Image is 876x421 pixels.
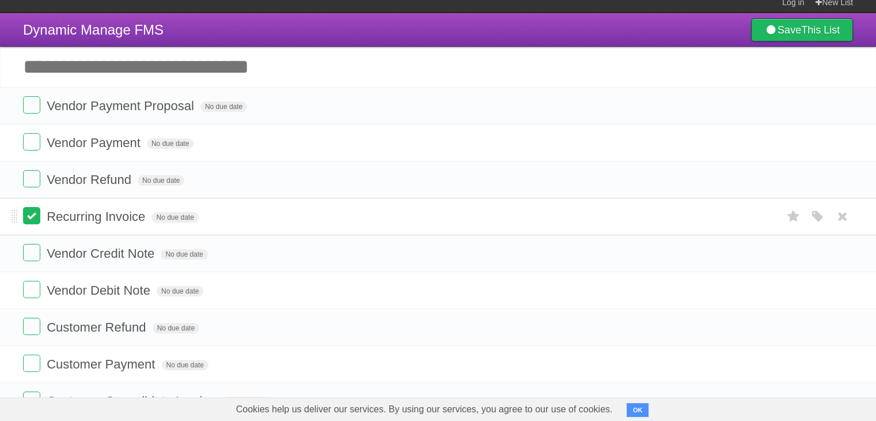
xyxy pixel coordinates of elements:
label: Done [23,170,40,187]
span: Customer Consolidate Invoice [47,394,218,408]
b: This List [801,24,840,36]
span: Vendor Debit Note [47,283,153,298]
span: No due date [151,212,198,223]
span: No due date [153,323,199,333]
label: Done [23,355,40,372]
span: No due date [157,286,203,296]
span: Recurring Invoice [47,209,148,224]
label: Done [23,96,40,114]
span: Cookies help us deliver our services. By using our services, you agree to our use of cookies. [225,398,624,421]
span: Vendor Payment [47,136,143,150]
span: No due date [200,102,247,112]
a: SaveThis List [751,18,853,42]
span: Customer Payment [47,357,158,371]
span: Vendor Refund [47,172,134,187]
label: Done [23,244,40,261]
label: Done [23,281,40,298]
span: Vendor Payment Proposal [47,99,197,113]
label: Done [23,318,40,335]
span: No due date [162,360,208,370]
label: Done [23,133,40,151]
label: Done [23,207,40,224]
span: Customer Refund [47,320,149,334]
span: Dynamic Manage FMS [23,22,164,37]
span: Vendor Credit Note [47,246,157,261]
span: No due date [138,175,184,186]
span: No due date [161,249,207,260]
button: OK [627,403,649,417]
span: No due date [147,138,194,149]
label: Done [23,392,40,409]
label: Star task [783,207,805,226]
